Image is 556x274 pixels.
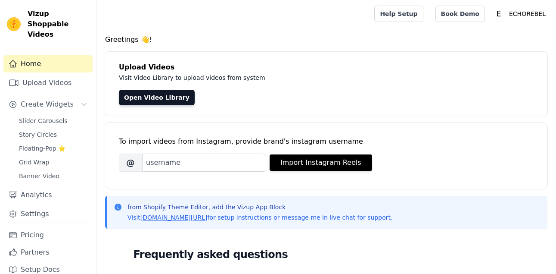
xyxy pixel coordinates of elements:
span: Banner Video [19,172,59,180]
button: Import Instagram Reels [270,154,372,171]
span: Grid Wrap [19,158,49,167]
p: Visit for setup instructions or message me in live chat for support. [127,213,392,222]
h4: Upload Videos [119,62,534,72]
div: To import videos from Instagram, provide brand's instagram username [119,136,534,147]
h4: Greetings 👋! [105,35,547,45]
img: Vizup [7,17,21,31]
a: Help Setup [374,6,423,22]
span: Floating-Pop ⭐ [19,144,65,153]
span: Slider Carousels [19,117,68,125]
text: E [497,9,501,18]
a: Settings [3,205,93,223]
a: Floating-Pop ⭐ [14,142,93,154]
p: Visit Video Library to upload videos from system [119,72,505,83]
a: Banner Video [14,170,93,182]
a: Story Circles [14,129,93,141]
a: Home [3,55,93,72]
span: Create Widgets [21,99,74,110]
button: Create Widgets [3,96,93,113]
p: ECHOREBEL [506,6,549,22]
p: from Shopify Theme Editor, add the Vizup App Block [127,203,392,211]
a: Partners [3,244,93,261]
a: Book Demo [435,6,485,22]
span: Story Circles [19,130,57,139]
a: [DOMAIN_NAME][URL] [140,214,208,221]
a: Upload Videos [3,74,93,91]
a: Open Video Library [119,90,195,105]
a: Slider Carousels [14,115,93,127]
input: username [142,154,266,172]
a: Pricing [3,227,93,244]
span: @ [119,154,142,172]
button: E ECHOREBEL [492,6,549,22]
h2: Frequently asked questions [134,246,519,263]
span: Vizup Shoppable Videos [28,9,89,40]
a: Analytics [3,186,93,204]
a: Grid Wrap [14,156,93,168]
